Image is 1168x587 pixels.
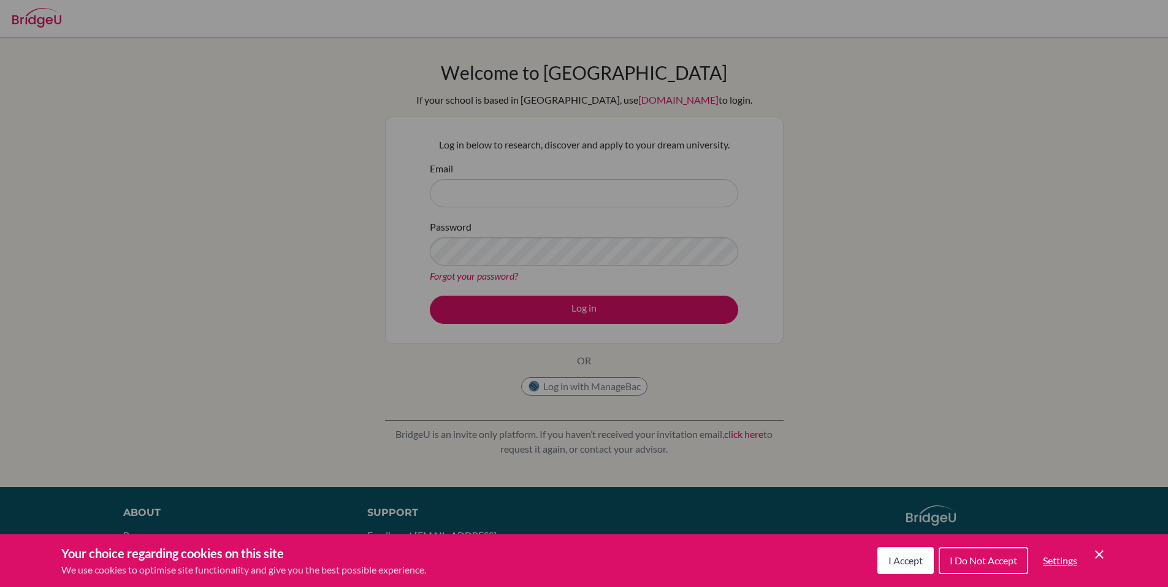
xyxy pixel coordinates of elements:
[939,547,1028,574] button: I Do Not Accept
[61,544,426,562] h3: Your choice regarding cookies on this site
[1033,548,1087,573] button: Settings
[888,554,923,566] span: I Accept
[877,547,934,574] button: I Accept
[950,554,1017,566] span: I Do Not Accept
[61,562,426,577] p: We use cookies to optimise site functionality and give you the best possible experience.
[1092,547,1107,562] button: Save and close
[1043,554,1077,566] span: Settings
